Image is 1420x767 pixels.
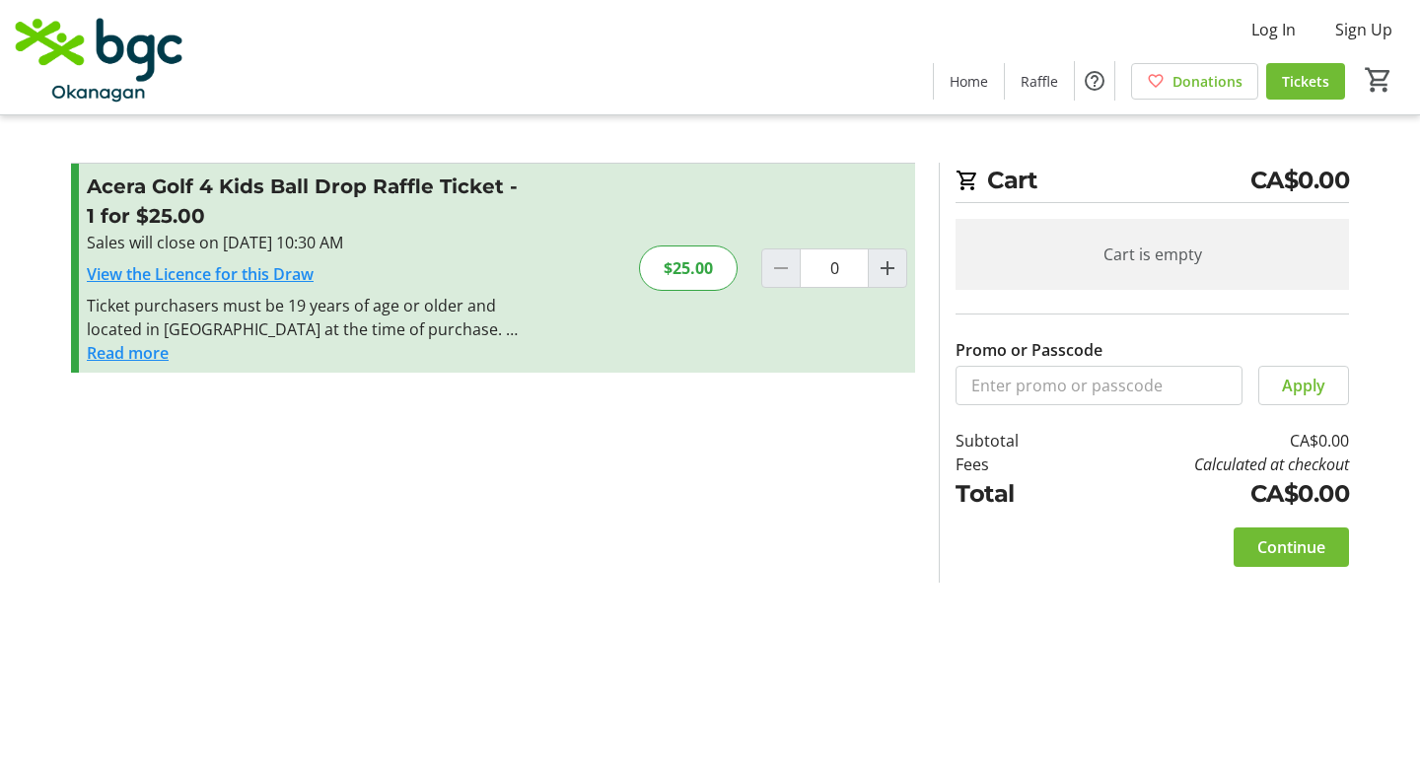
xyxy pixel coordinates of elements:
td: Calculated at checkout [1070,453,1349,476]
span: Log In [1251,18,1296,41]
span: Continue [1257,535,1325,559]
button: Read more [87,341,169,365]
input: Enter promo or passcode [956,366,1242,405]
span: Donations [1172,71,1242,92]
button: Increment by one [869,249,906,287]
button: Log In [1236,14,1312,45]
img: BGC Okanagan's Logo [12,8,187,106]
button: Cart [1361,62,1396,98]
td: Total [956,476,1070,512]
button: Continue [1234,527,1349,567]
div: Sales will close on [DATE] 10:30 AM [87,231,518,254]
button: Apply [1258,366,1349,405]
a: Home [934,63,1004,100]
h2: Cart [956,163,1349,203]
span: CA$0.00 [1250,163,1350,198]
span: Tickets [1282,71,1329,92]
div: $25.00 [639,245,738,291]
a: Tickets [1266,63,1345,100]
span: Apply [1282,374,1325,397]
h3: Acera Golf 4 Kids Ball Drop Raffle Ticket - 1 for $25.00 [87,172,518,231]
input: Acera Golf 4 Kids Ball Drop Raffle Ticket Quantity [800,248,869,288]
a: Donations [1131,63,1258,100]
span: Sign Up [1335,18,1392,41]
div: Ticket purchasers must be 19 years of age or older and located in [GEOGRAPHIC_DATA] at the time o... [87,294,518,341]
label: Promo or Passcode [956,338,1102,362]
a: View the Licence for this Draw [87,263,314,285]
a: Raffle [1005,63,1074,100]
td: CA$0.00 [1070,476,1349,512]
span: Home [950,71,988,92]
button: Help [1075,61,1114,101]
td: CA$0.00 [1070,429,1349,453]
td: Fees [956,453,1070,476]
span: Raffle [1021,71,1058,92]
div: Cart is empty [956,219,1349,290]
button: Sign Up [1319,14,1408,45]
td: Subtotal [956,429,1070,453]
